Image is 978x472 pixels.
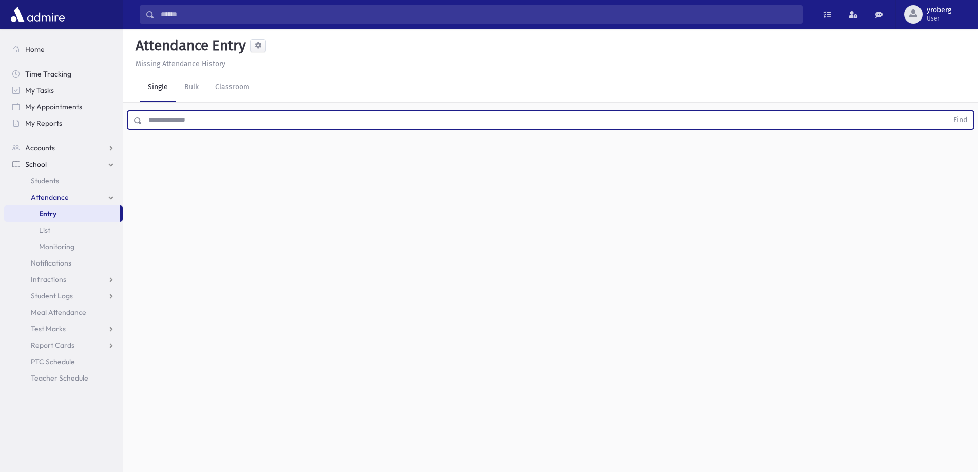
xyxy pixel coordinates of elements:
a: Attendance [4,189,123,205]
a: List [4,222,123,238]
a: Time Tracking [4,66,123,82]
a: Meal Attendance [4,304,123,320]
a: Accounts [4,140,123,156]
span: Home [25,45,45,54]
img: AdmirePro [8,4,67,25]
input: Search [155,5,802,24]
span: Attendance [31,193,69,202]
span: Time Tracking [25,69,71,79]
u: Missing Attendance History [136,60,225,68]
a: Home [4,41,123,58]
span: Meal Attendance [31,308,86,317]
a: Students [4,173,123,189]
span: Monitoring [39,242,74,251]
a: Monitoring [4,238,123,255]
a: Missing Attendance History [131,60,225,68]
span: Teacher Schedule [31,373,88,383]
a: My Appointments [4,99,123,115]
span: Entry [39,209,56,218]
a: School [4,156,123,173]
a: Teacher Schedule [4,370,123,386]
a: Bulk [176,73,207,102]
span: Student Logs [31,291,73,300]
span: Accounts [25,143,55,153]
a: Notifications [4,255,123,271]
a: Student Logs [4,288,123,304]
a: Single [140,73,176,102]
a: Report Cards [4,337,123,353]
a: PTC Schedule [4,353,123,370]
a: My Tasks [4,82,123,99]
span: Students [31,176,59,185]
span: My Tasks [25,86,54,95]
h5: Attendance Entry [131,37,246,54]
span: My Reports [25,119,62,128]
a: Test Marks [4,320,123,337]
span: My Appointments [25,102,82,111]
span: PTC Schedule [31,357,75,366]
a: Infractions [4,271,123,288]
span: Infractions [31,275,66,284]
span: Report Cards [31,341,74,350]
span: School [25,160,47,169]
a: My Reports [4,115,123,131]
span: User [927,14,951,23]
span: yroberg [927,6,951,14]
span: Test Marks [31,324,66,333]
a: Classroom [207,73,258,102]
button: Find [947,111,973,129]
span: List [39,225,50,235]
span: Notifications [31,258,71,268]
a: Entry [4,205,120,222]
